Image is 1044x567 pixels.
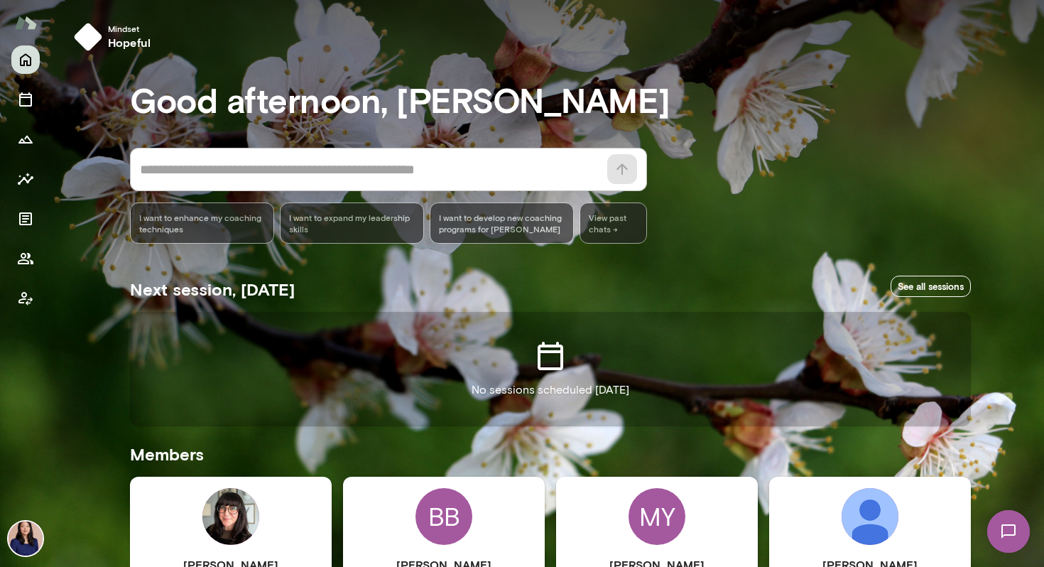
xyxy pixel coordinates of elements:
img: Mento [14,9,37,36]
div: BB [415,488,472,545]
button: Insights [11,165,40,193]
h6: hopeful [108,34,151,51]
div: I want to expand my leadership skills [280,202,424,244]
img: Jadyn Aguilar [202,488,259,545]
h5: Next session, [DATE] [130,278,295,301]
h3: Good afternoon, [PERSON_NAME] [130,80,971,119]
img: mindset [74,23,102,51]
div: I want to enhance my coaching techniques [130,202,274,244]
button: Client app [11,284,40,313]
div: MY [629,488,685,545]
span: I want to expand my leadership skills [289,212,415,234]
p: No sessions scheduled [DATE] [472,382,629,399]
button: Sessions [11,85,40,114]
button: Mindsethopeful [68,17,162,57]
button: Growth Plan [11,125,40,153]
div: I want to develop new coaching programs for [PERSON_NAME] [430,202,574,244]
a: See all sessions [891,276,971,298]
button: Home [11,45,40,74]
span: View past chats -> [580,202,647,244]
button: Members [11,244,40,273]
button: Documents [11,205,40,233]
img: Jennie Becker [842,488,898,545]
h5: Members [130,443,971,465]
span: I want to develop new coaching programs for [PERSON_NAME] [439,212,565,234]
span: I want to enhance my coaching techniques [139,212,265,234]
span: Mindset [108,23,151,34]
img: Leah Kim [9,522,43,556]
